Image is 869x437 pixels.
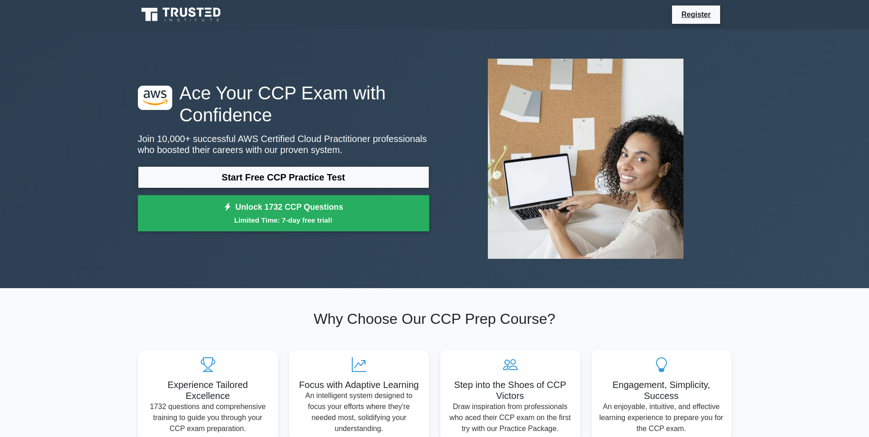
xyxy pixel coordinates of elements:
[145,401,271,434] p: 1732 questions and comprehensive training to guide you through your CCP exam preparation.
[296,390,422,434] p: An intelligent system designed to focus your efforts where they're needed most, solidifying your ...
[599,401,724,434] p: An enjoyable, intuitive, and effective learning experience to prepare you for the CCP exam.
[138,82,429,126] h1: Ace Your CCP Exam with Confidence
[138,166,429,188] a: Start Free CCP Practice Test
[296,379,422,390] h5: Focus with Adaptive Learning
[138,133,429,155] p: Join 10,000+ successful AWS Certified Cloud Practitioner professionals who boosted their careers ...
[149,215,418,225] small: Limited Time: 7-day free trial!
[145,379,271,401] h5: Experience Tailored Excellence
[138,195,429,232] a: Unlock 1732 CCP QuestionsLimited Time: 7-day free trial!
[599,379,724,401] h5: Engagement, Simplicity, Success
[138,310,732,328] h2: Why Choose Our CCP Prep Course?
[448,401,573,434] p: Draw inspiration from professionals who aced their CCP exam on the first try with our Practice Pa...
[448,379,573,401] h5: Step into the Shoes of CCP Victors
[676,9,716,20] a: Register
